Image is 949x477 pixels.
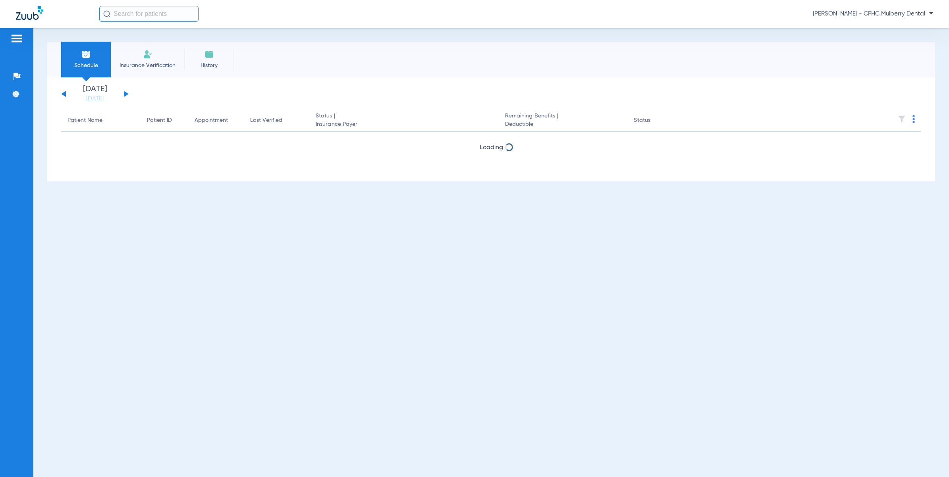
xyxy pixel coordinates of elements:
div: Appointment [195,116,237,125]
img: History [204,50,214,59]
img: Schedule [81,50,91,59]
div: Patient Name [68,116,134,125]
div: Appointment [195,116,228,125]
div: Last Verified [250,116,303,125]
div: Last Verified [250,116,282,125]
span: Insurance Payer [316,120,492,129]
img: hamburger-icon [10,34,23,43]
div: Patient Name [68,116,102,125]
th: Remaining Benefits | [499,110,628,132]
th: Status | [309,110,499,132]
span: Schedule [67,62,105,69]
th: Status [627,110,681,132]
img: filter.svg [898,115,906,123]
span: [PERSON_NAME] - CFHC Mulberry Dental [813,10,933,18]
span: Loading [480,144,503,151]
span: History [190,62,228,69]
span: Deductible [505,120,621,129]
img: Zuub Logo [16,6,43,20]
a: [DATE] [71,95,119,103]
div: Patient ID [147,116,182,125]
img: Search Icon [103,10,110,17]
li: [DATE] [71,85,119,103]
div: Patient ID [147,116,172,125]
span: Insurance Verification [117,62,178,69]
input: Search for patients [99,6,199,22]
img: Manual Insurance Verification [143,50,152,59]
img: group-dot-blue.svg [912,115,915,123]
